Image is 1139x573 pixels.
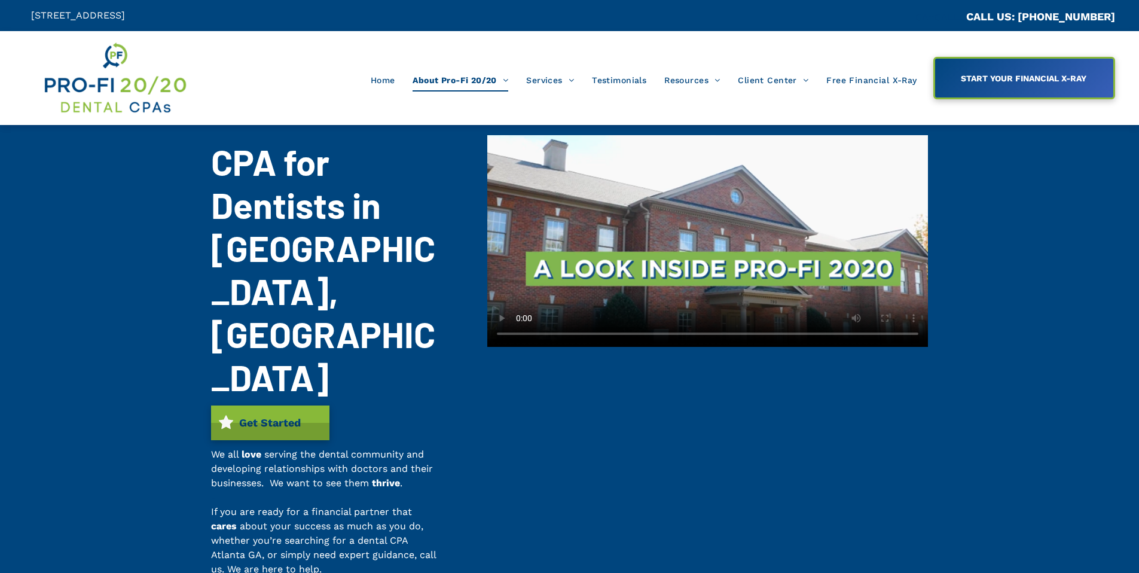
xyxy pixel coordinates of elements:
[915,11,966,23] span: CA::CALLC
[517,69,583,92] a: Services
[211,406,329,440] a: Get Started
[211,520,237,532] span: cares
[957,68,1091,89] span: START YOUR FINANCIAL X-RAY
[242,449,261,460] span: love
[211,492,216,503] span: -
[933,57,1115,99] a: START YOUR FINANCIAL X-RAY
[372,477,400,489] span: thrive
[655,69,729,92] a: Resources
[235,410,305,435] span: Get Started
[817,69,926,92] a: Free Financial X-Ray
[362,69,404,92] a: Home
[211,140,435,398] span: CPA for Dentists in [GEOGRAPHIC_DATA], [GEOGRAPHIC_DATA]
[211,449,433,489] span: serving the dental community and developing relationships with doctors and their businesses. We w...
[42,40,187,116] img: Get Dental CPA Consulting, Bookkeeping, & Bank Loans
[400,477,402,489] span: .
[31,10,125,21] span: [STREET_ADDRESS]
[966,10,1115,23] a: CALL US: [PHONE_NUMBER]
[729,69,817,92] a: Client Center
[211,449,239,460] span: We all
[583,69,655,92] a: Testimonials
[404,69,517,92] a: About Pro-Fi 20/20
[211,506,412,517] span: If you are ready for a financial partner that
